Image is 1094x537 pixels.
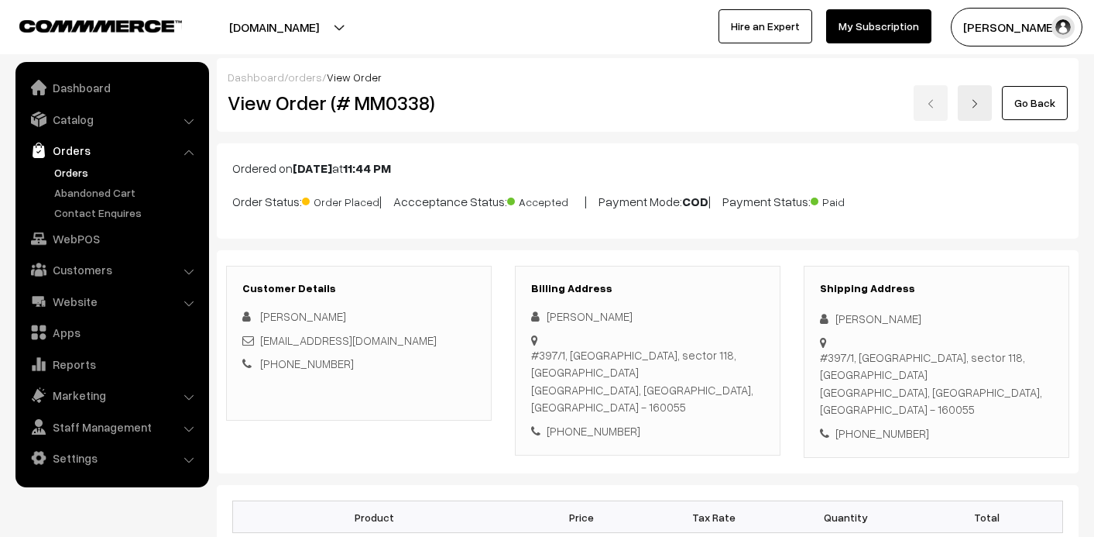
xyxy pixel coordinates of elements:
[718,9,812,43] a: Hire an Expert
[19,20,182,32] img: COMMMERCE
[242,282,475,295] h3: Customer Details
[970,99,979,108] img: right-arrow.png
[531,422,764,440] div: [PHONE_NUMBER]
[233,501,516,533] th: Product
[19,287,204,315] a: Website
[232,190,1063,211] p: Order Status: | Accceptance Status: | Payment Mode: | Payment Status:
[912,501,1063,533] th: Total
[19,413,204,441] a: Staff Management
[19,105,204,133] a: Catalog
[820,425,1053,442] div: [PHONE_NUMBER]
[19,15,155,34] a: COMMMERCE
[19,444,204,472] a: Settings
[19,256,204,284] a: Customers
[19,136,204,164] a: Orders
[811,190,888,210] span: Paid
[302,190,379,210] span: Order Placed
[647,501,780,533] th: Tax Rate
[19,381,204,409] a: Marketing
[531,346,764,416] div: #397/1, [GEOGRAPHIC_DATA], sector 118, [GEOGRAPHIC_DATA] [GEOGRAPHIC_DATA], [GEOGRAPHIC_DATA], [G...
[228,69,1068,85] div: / /
[820,310,1053,328] div: [PERSON_NAME]
[1051,15,1075,39] img: user
[507,190,585,210] span: Accepted
[232,159,1063,177] p: Ordered on at
[19,74,204,102] a: Dashboard
[19,225,204,253] a: WebPOS
[1002,86,1068,120] a: Go Back
[293,160,332,176] b: [DATE]
[228,91,492,115] h2: View Order (# MM0338)
[682,194,708,209] b: COD
[50,184,204,201] a: Abandoned Cart
[780,501,912,533] th: Quantity
[228,71,284,84] a: Dashboard
[327,71,382,84] span: View Order
[50,205,204,221] a: Contact Enquires
[531,308,764,325] div: [PERSON_NAME]
[50,164,204,181] a: Orders
[19,318,204,346] a: Apps
[260,356,354,370] a: [PHONE_NUMBER]
[826,9,931,43] a: My Subscription
[820,349,1053,418] div: #397/1, [GEOGRAPHIC_DATA], sector 118, [GEOGRAPHIC_DATA] [GEOGRAPHIC_DATA], [GEOGRAPHIC_DATA], [G...
[531,282,764,295] h3: Billing Address
[19,350,204,378] a: Reports
[820,282,1053,295] h3: Shipping Address
[516,501,648,533] th: Price
[343,160,391,176] b: 11:44 PM
[175,8,373,46] button: [DOMAIN_NAME]
[260,333,437,347] a: [EMAIL_ADDRESS][DOMAIN_NAME]
[260,309,346,323] span: [PERSON_NAME]
[288,71,322,84] a: orders
[951,8,1082,46] button: [PERSON_NAME]…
